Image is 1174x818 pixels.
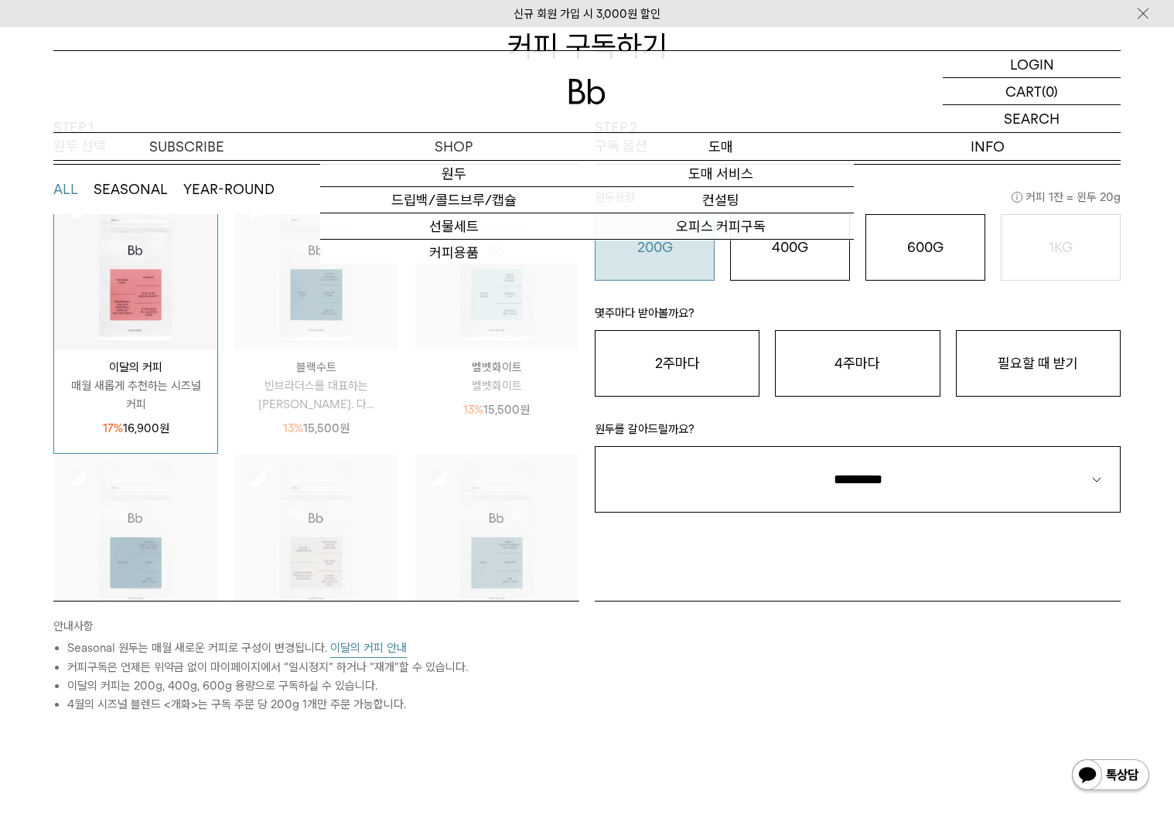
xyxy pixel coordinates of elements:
[103,421,123,435] span: 17%
[943,78,1121,105] a: CART (0)
[283,421,303,435] span: 13%
[1049,239,1073,255] o: 1KG
[587,161,854,187] a: 도매 서비스
[595,330,759,397] button: 2주마다
[67,695,579,714] li: 4월의 시즈널 블렌드 <개화>는 구독 주문 당 200g 1개만 주문 가능합니다.
[67,677,579,695] li: 이달의 커피는 200g, 400g, 600g 용량으로 구독하실 수 있습니다.
[283,419,350,438] p: 15,500
[320,213,587,240] a: 선물세트
[67,658,579,677] li: 커피구독은 언제든 위약금 없이 마이페이지에서 “일시정지” 하거나 “재개”할 수 있습니다.
[415,187,578,350] img: 상품이미지
[730,214,850,281] button: 400G
[1010,51,1054,77] p: LOGIN
[595,188,1121,214] p: 원두용량
[320,161,587,187] a: 원두
[103,419,169,438] p: 16,900
[865,214,985,281] button: 600G
[320,133,587,160] a: SHOP
[463,400,530,419] p: 15,500
[775,330,940,397] button: 4주마다
[1001,214,1121,281] button: 1KG
[320,187,587,213] a: 드립백/콜드브루/캡슐
[1042,78,1058,104] p: (0)
[514,7,660,21] a: 신규 회원 가입 시 3,000원 할인
[595,214,715,281] button: 200G
[854,133,1121,160] p: INFO
[234,358,398,377] p: 블랙수트
[54,455,217,618] img: 상품이미지
[587,187,854,213] a: 컨설팅
[1012,188,1121,206] span: 커피 1잔 = 윈두 20g
[53,617,579,639] p: 안내사항
[54,377,217,414] p: 매월 새롭게 추천하는 시즈널 커피
[1070,758,1151,795] img: 카카오톡 채널 1:1 채팅 버튼
[772,239,808,255] o: 400G
[587,133,854,160] p: 도매
[520,403,530,417] span: 원
[595,420,1121,446] p: 원두를 갈아드릴까요?
[320,240,587,266] a: 커피용품
[415,377,578,395] p: 벨벳화이트
[568,79,606,104] img: 로고
[595,304,1121,330] p: 몇주마다 받아볼까요?
[943,51,1121,78] a: LOGIN
[159,421,169,435] span: 원
[53,180,78,199] button: ALL
[637,239,673,255] o: 200G
[463,403,483,417] span: 13%
[54,187,217,350] img: 상품이미지
[94,180,168,199] button: SEASONAL
[234,187,398,350] img: 상품이미지
[415,358,578,377] p: 벨벳화이트
[54,358,217,377] p: 이달의 커피
[1005,78,1042,104] p: CART
[53,133,320,160] a: SUBSCRIBE
[234,377,398,414] p: 빈브라더스를 대표하는 [PERSON_NAME]. 다...
[330,639,407,658] button: 이달의 커피 안내
[67,639,579,658] li: Seasonal 원두는 매월 새로운 커피로 구성이 변경됩니다.
[234,455,398,618] img: 상품이미지
[956,330,1121,397] button: 필요할 때 받기
[340,421,350,435] span: 원
[587,213,854,240] a: 오피스 커피구독
[907,239,944,255] o: 600G
[415,455,578,618] img: 상품이미지
[1004,105,1060,132] p: SEARCH
[183,180,275,199] button: YEAR-ROUND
